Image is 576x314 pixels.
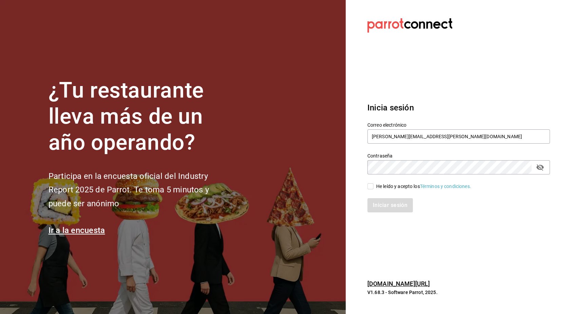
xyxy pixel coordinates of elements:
a: [DOMAIN_NAME][URL] [367,280,430,287]
div: He leído y acepto los [376,183,471,190]
h1: ¿Tu restaurante lleva más de un año operando? [49,78,232,155]
label: Contraseña [367,153,550,158]
p: V1.68.3 - Software Parrot, 2025. [367,289,550,296]
h3: Inicia sesión [367,102,550,114]
label: Correo electrónico [367,123,550,127]
button: Campo de contraseña [534,162,546,173]
a: Ir a la encuesta [49,226,105,235]
input: Ingresa tu correo electrónico [367,129,550,144]
a: Términos y condiciones. [420,184,471,189]
h2: Participa en la encuesta oficial del Industry Report 2025 de Parrot. Te toma 5 minutos y puede se... [49,169,232,211]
